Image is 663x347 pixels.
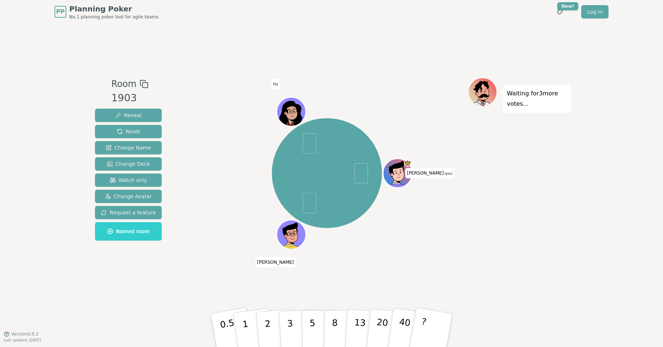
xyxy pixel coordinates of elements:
[95,222,162,241] button: Named room
[444,172,453,175] span: (you)
[507,88,567,109] p: Waiting for 3 more votes...
[95,206,162,219] button: Request a feature
[55,4,158,20] a: PPPlanning PokerNo.1 planning poker tool for agile teams
[101,209,156,216] span: Request a feature
[581,5,608,18] a: Log in
[111,91,148,106] div: 1903
[117,128,140,135] span: Reset
[11,331,39,337] span: Version 0.9.2
[111,77,136,91] span: Room
[557,2,578,10] div: New!
[553,5,566,18] button: New!
[95,125,162,138] button: Reset
[95,157,162,171] button: Change Deck
[106,144,151,151] span: Change Name
[95,141,162,154] button: Change Name
[4,338,41,342] span: Last updated: [DATE]
[271,79,280,89] span: Click to change your name
[95,109,162,122] button: Reveal
[95,173,162,187] button: Watch only
[110,176,147,184] span: Watch only
[384,160,411,187] button: Click to change your avatar
[56,7,64,16] span: PP
[107,228,150,235] span: Named room
[115,112,141,119] span: Reveal
[95,190,162,203] button: Change Avatar
[107,160,150,168] span: Change Deck
[404,160,411,167] span: Matthew J is the host
[255,257,296,267] span: Click to change your name
[69,14,158,20] span: No.1 planning poker tool for agile teams
[69,4,158,14] span: Planning Poker
[4,331,39,337] button: Version0.9.2
[105,193,152,200] span: Change Avatar
[405,168,454,178] span: Click to change your name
